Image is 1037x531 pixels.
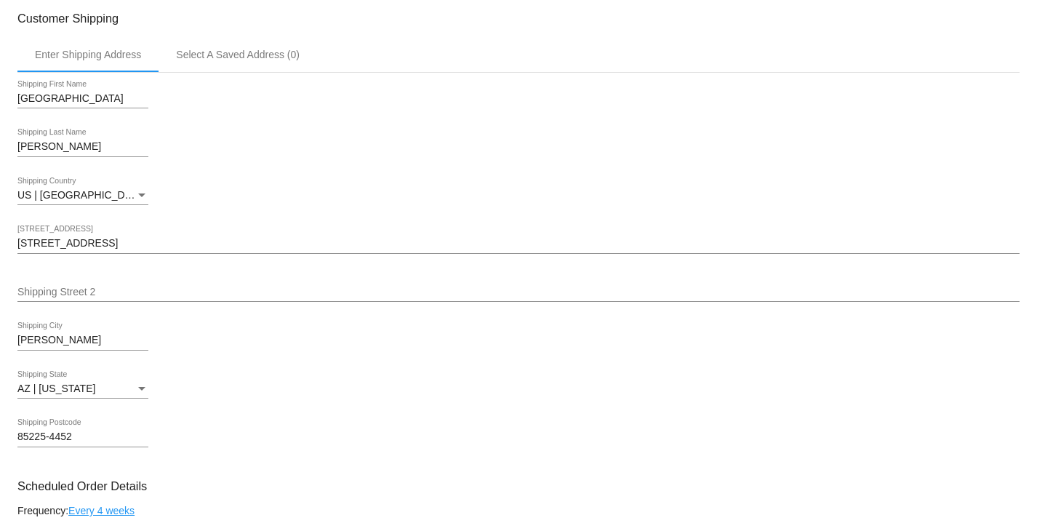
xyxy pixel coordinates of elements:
input: Shipping City [17,335,148,346]
mat-select: Shipping Country [17,190,148,201]
div: Enter Shipping Address [35,49,141,60]
div: Frequency: [17,505,1020,516]
input: Shipping Last Name [17,141,148,153]
input: Shipping First Name [17,93,148,105]
a: Every 4 weeks [68,505,135,516]
h3: Customer Shipping [17,12,1020,25]
h3: Scheduled Order Details [17,479,1020,493]
div: Select A Saved Address (0) [176,49,300,60]
span: US | [GEOGRAPHIC_DATA] [17,189,146,201]
input: Shipping Street 1 [17,238,1020,249]
input: Shipping Postcode [17,431,148,443]
mat-select: Shipping State [17,383,148,395]
input: Shipping Street 2 [17,287,1020,298]
span: AZ | [US_STATE] [17,383,95,394]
